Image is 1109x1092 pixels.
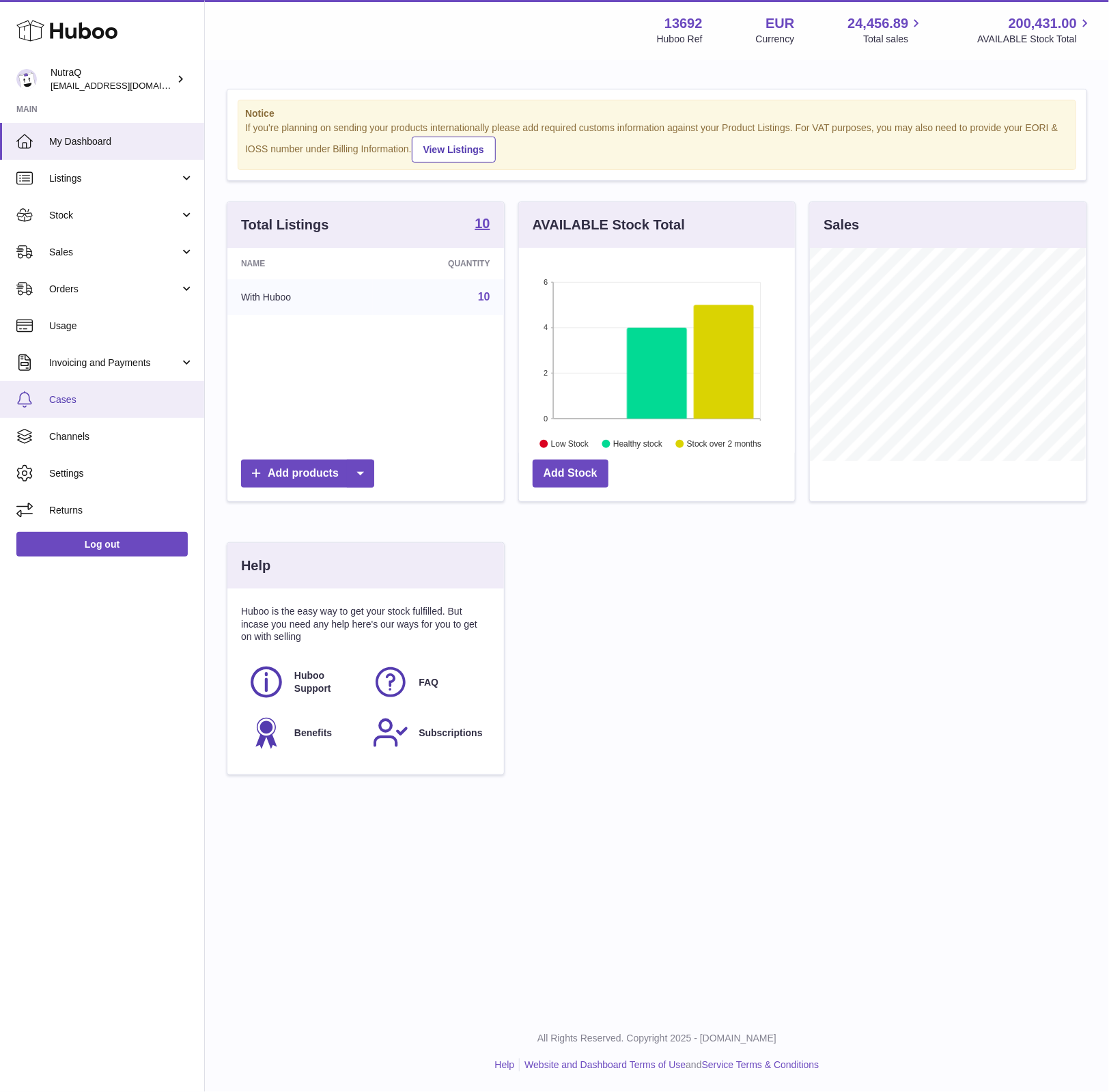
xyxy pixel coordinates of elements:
[475,216,490,230] strong: 10
[49,283,180,296] span: Orders
[241,557,270,575] h3: Help
[241,605,490,644] p: Huboo is the easy way to get your stock fulfilled. But incase you need any help here's our ways f...
[49,356,180,369] span: Invoicing and Payments
[533,216,685,234] h3: AVAILABLE Stock Total
[419,676,438,689] span: FAQ
[49,430,194,443] span: Channels
[495,1059,515,1070] a: Help
[248,714,359,751] a: Benefits
[373,248,503,279] th: Quantity
[49,320,194,333] span: Usage
[478,291,490,303] a: 10
[520,1059,819,1072] li: and
[419,727,482,740] span: Subscriptions
[551,439,589,449] text: Low Stock
[524,1059,686,1070] a: Website and Dashboard Terms of Use
[977,33,1093,46] span: AVAILABLE Stock Total
[1009,14,1077,33] span: 200,431.00
[977,14,1093,46] a: 200,431.00 AVAILABLE Stock Total
[294,727,332,740] span: Benefits
[49,172,180,185] span: Listings
[241,460,374,488] a: Add products
[702,1059,819,1070] a: Service Terms & Conditions
[664,14,703,33] strong: 13692
[544,324,548,332] text: 4
[16,69,37,89] img: log@nutraq.com
[49,135,194,148] span: My Dashboard
[245,107,1069,120] strong: Notice
[657,33,703,46] div: Huboo Ref
[49,209,180,222] span: Stock
[51,80,201,91] span: [EMAIL_ADDRESS][DOMAIN_NAME]
[49,504,194,517] span: Returns
[475,216,490,233] a: 10
[847,14,908,33] span: 24,456.89
[687,439,761,449] text: Stock over 2 months
[863,33,924,46] span: Total sales
[756,33,795,46] div: Currency
[294,669,357,695] span: Huboo Support
[227,279,373,315] td: With Huboo
[766,14,794,33] strong: EUR
[372,714,483,751] a: Subscriptions
[544,278,548,286] text: 6
[245,122,1069,163] div: If you're planning on sending your products internationally please add required customs informati...
[49,467,194,480] span: Settings
[49,246,180,259] span: Sales
[372,664,483,701] a: FAQ
[241,216,329,234] h3: Total Listings
[51,66,173,92] div: NutraQ
[16,532,188,557] a: Log out
[533,460,608,488] a: Add Stock
[49,393,194,406] span: Cases
[544,369,548,377] text: 2
[847,14,924,46] a: 24,456.89 Total sales
[544,415,548,423] text: 0
[824,216,859,234] h3: Sales
[227,248,373,279] th: Name
[412,137,496,163] a: View Listings
[248,664,359,701] a: Huboo Support
[613,439,663,449] text: Healthy stock
[216,1032,1098,1045] p: All Rights Reserved. Copyright 2025 - [DOMAIN_NAME]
